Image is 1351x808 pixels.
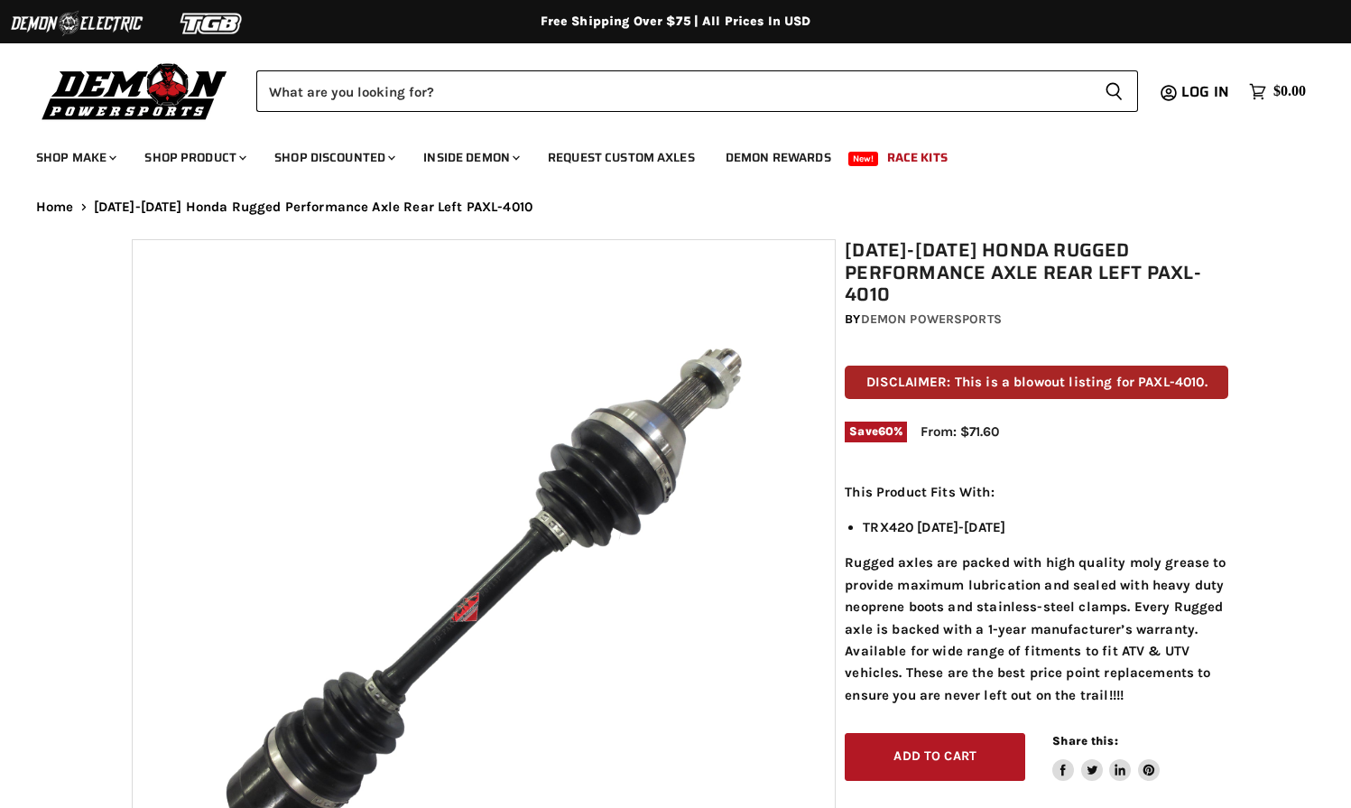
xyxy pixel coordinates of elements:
form: Product [256,70,1138,112]
a: Demon Rewards [712,139,845,176]
a: Race Kits [874,139,961,176]
span: Share this: [1052,734,1117,748]
a: Shop Product [131,139,257,176]
div: Rugged axles are packed with high quality moly grease to provide maximum lubrication and sealed w... [845,481,1228,706]
button: Search [1090,70,1138,112]
span: 60 [878,424,893,438]
button: Add to cart [845,733,1025,781]
img: Demon Powersports [36,59,234,123]
a: Demon Powersports [861,311,1002,327]
span: $0.00 [1273,83,1306,100]
input: Search [256,70,1090,112]
p: DISCLAIMER: This is a blowout listing for PAXL-4010. [845,366,1228,399]
p: This Product Fits With: [845,481,1228,503]
span: Add to cart [893,748,976,764]
a: Log in [1173,84,1240,100]
span: Save % [845,422,907,441]
h1: [DATE]-[DATE] Honda Rugged Performance Axle Rear Left PAXL-4010 [845,239,1228,306]
img: TGB Logo 2 [144,6,280,41]
li: TRX420 [DATE]-[DATE] [863,516,1228,538]
span: [DATE]-[DATE] Honda Rugged Performance Axle Rear Left PAXL-4010 [94,200,532,215]
span: From: $71.60 [921,423,999,440]
a: $0.00 [1240,79,1315,105]
a: Shop Make [23,139,127,176]
a: Inside Demon [410,139,531,176]
a: Request Custom Axles [534,139,708,176]
span: Log in [1181,80,1229,103]
a: Shop Discounted [261,139,406,176]
img: Demon Electric Logo 2 [9,6,144,41]
aside: Share this: [1052,733,1160,781]
div: by [845,310,1228,330]
ul: Main menu [23,132,1301,176]
a: Home [36,200,74,215]
span: New! [848,152,879,166]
